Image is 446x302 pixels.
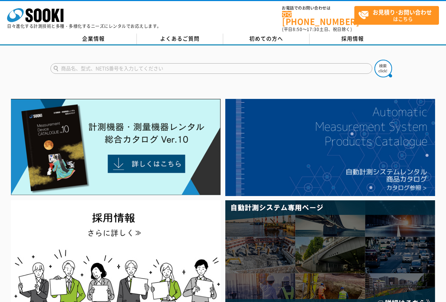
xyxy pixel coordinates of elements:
[282,6,354,10] span: お電話でのお問い合わせは
[50,34,137,44] a: 企業情報
[249,35,283,42] span: 初めての方へ
[373,8,432,16] strong: お見積り･お問い合わせ
[358,6,439,24] span: はこちら
[225,99,435,196] img: 自動計測システムカタログ
[223,34,310,44] a: 初めての方へ
[282,26,352,32] span: (平日 ～ 土日、祝日除く)
[307,26,319,32] span: 17:30
[310,34,396,44] a: 採用情報
[282,11,354,25] a: [PHONE_NUMBER]
[293,26,303,32] span: 8:50
[50,63,372,74] input: 商品名、型式、NETIS番号を入力してください
[354,6,439,25] a: お見積り･お問い合わせはこちら
[137,34,223,44] a: よくあるご質問
[11,99,221,195] img: Catalog Ver10
[374,60,392,77] img: btn_search.png
[7,24,161,28] p: 日々進化する計測技術と多種・多様化するニーズにレンタルでお応えします。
